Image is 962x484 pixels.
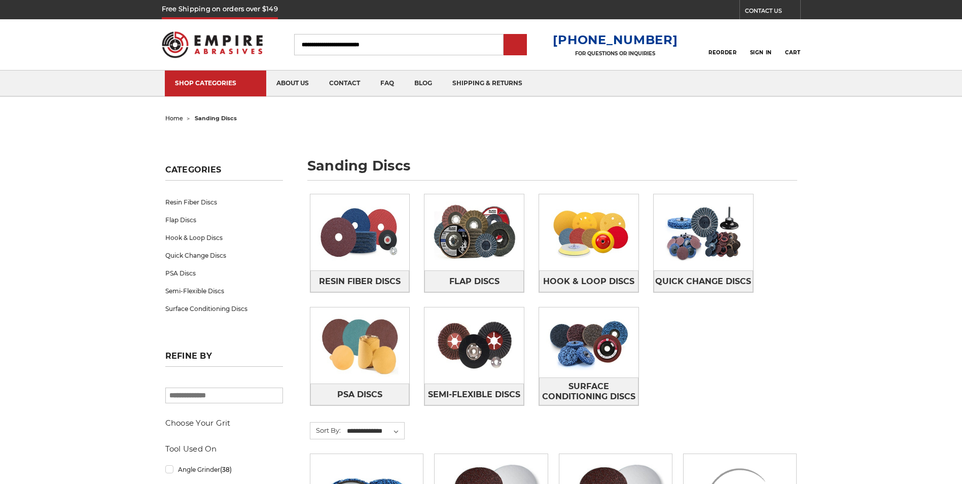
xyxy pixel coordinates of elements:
[310,384,410,405] a: PSA Discs
[165,264,283,282] a: PSA Discs
[319,273,401,290] span: Resin Fiber Discs
[175,79,256,87] div: SHOP CATEGORIES
[654,194,753,270] img: Quick Change Discs
[345,424,404,439] select: Sort By:
[505,35,525,55] input: Submit
[404,71,442,96] a: blog
[539,270,638,292] a: Hook & Loop Discs
[165,461,283,478] a: Angle Grinder(38)
[165,282,283,300] a: Semi-Flexible Discs
[165,443,283,455] h5: Tool Used On
[424,384,524,405] a: Semi-Flexible Discs
[449,273,500,290] span: Flap Discs
[708,33,736,55] a: Reorder
[539,307,638,377] img: Surface Conditioning Discs
[655,273,751,290] span: Quick Change Discs
[539,377,638,405] a: Surface Conditioning Discs
[165,351,283,367] h5: Refine by
[165,193,283,211] a: Resin Fiber Discs
[165,247,283,264] a: Quick Change Discs
[266,71,319,96] a: about us
[750,49,772,56] span: Sign In
[220,466,232,473] span: (38)
[785,33,800,56] a: Cart
[540,378,638,405] span: Surface Conditioning Discs
[310,307,410,384] img: PSA Discs
[165,165,283,181] h5: Categories
[319,71,370,96] a: contact
[654,270,753,292] a: Quick Change Discs
[165,229,283,247] a: Hook & Loop Discs
[539,197,638,267] img: Hook & Loop Discs
[424,194,524,270] img: Flap Discs
[310,194,410,270] img: Resin Fiber Discs
[442,71,532,96] a: shipping & returns
[310,270,410,292] a: Resin Fiber Discs
[543,273,634,290] span: Hook & Loop Discs
[553,50,678,57] p: FOR QUESTIONS OR INQUIRIES
[424,270,524,292] a: Flap Discs
[195,115,237,122] span: sanding discs
[708,49,736,56] span: Reorder
[310,423,341,438] label: Sort By:
[165,300,283,318] a: Surface Conditioning Discs
[337,386,382,403] span: PSA Discs
[370,71,404,96] a: faq
[424,307,524,384] img: Semi-Flexible Discs
[162,25,263,64] img: Empire Abrasives
[165,211,283,229] a: Flap Discs
[428,386,520,403] span: Semi-Flexible Discs
[785,49,800,56] span: Cart
[307,159,797,181] h1: sanding discs
[745,5,800,19] a: CONTACT US
[553,32,678,47] a: [PHONE_NUMBER]
[165,115,183,122] a: home
[165,417,283,429] h5: Choose Your Grit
